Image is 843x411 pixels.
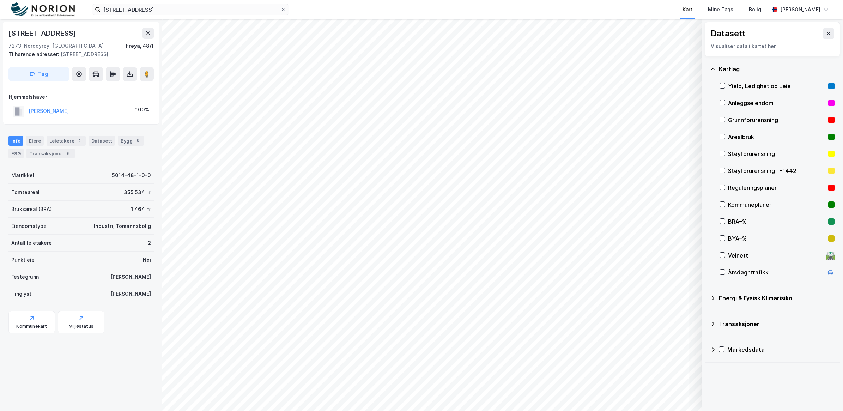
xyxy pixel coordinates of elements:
[143,256,151,264] div: Nei
[126,42,154,50] div: Frøya, 48/1
[728,251,823,260] div: Veinett
[728,183,825,192] div: Reguleringsplaner
[148,239,151,247] div: 2
[118,136,144,146] div: Bygg
[11,171,34,180] div: Matrikkel
[728,82,825,90] div: Yield, Ledighet og Leie
[711,42,834,50] div: Visualiser data i kartet her.
[683,5,692,14] div: Kart
[11,290,31,298] div: Tinglyst
[708,5,733,14] div: Mine Tags
[8,28,78,39] div: [STREET_ADDRESS]
[728,133,825,141] div: Arealbruk
[9,93,153,101] div: Hjemmelshaver
[749,5,761,14] div: Bolig
[11,239,52,247] div: Antall leietakere
[11,188,40,197] div: Tomteareal
[808,377,843,411] iframe: Chat Widget
[47,136,86,146] div: Leietakere
[110,290,151,298] div: [PERSON_NAME]
[69,324,93,329] div: Miljøstatus
[11,273,39,281] div: Festegrunn
[728,217,825,226] div: BRA–%
[26,149,75,158] div: Transaksjoner
[8,149,24,158] div: ESG
[728,167,825,175] div: Støyforurensning T-1442
[11,2,75,17] img: norion-logo.80e7a08dc31c2e691866.png
[719,65,835,73] div: Kartlag
[131,205,151,213] div: 1 464 ㎡
[728,99,825,107] div: Anleggseiendom
[728,116,825,124] div: Grunnforurensning
[728,268,823,277] div: Årsdøgntrafikk
[135,105,149,114] div: 100%
[711,28,746,39] div: Datasett
[8,136,23,146] div: Info
[101,4,280,15] input: Søk på adresse, matrikkel, gårdeiere, leietakere eller personer
[719,320,835,328] div: Transaksjoner
[728,150,825,158] div: Støyforurensning
[728,200,825,209] div: Kommuneplaner
[8,67,69,81] button: Tag
[124,188,151,197] div: 355 534 ㎡
[826,251,835,260] div: 🛣️
[16,324,47,329] div: Kommunekart
[8,50,148,59] div: [STREET_ADDRESS]
[11,205,52,213] div: Bruksareal (BRA)
[719,294,835,302] div: Energi & Fysisk Klimarisiko
[110,273,151,281] div: [PERSON_NAME]
[808,377,843,411] div: Kontrollprogram for chat
[728,234,825,243] div: BYA–%
[727,345,835,354] div: Markedsdata
[89,136,115,146] div: Datasett
[8,42,104,50] div: 7273, Norddyrøy, [GEOGRAPHIC_DATA]
[112,171,151,180] div: 5014-48-1-0-0
[76,137,83,144] div: 2
[134,137,141,144] div: 8
[65,150,72,157] div: 6
[94,222,151,230] div: Industri, Tomannsbolig
[8,51,61,57] span: Tilhørende adresser:
[11,256,35,264] div: Punktleie
[780,5,820,14] div: [PERSON_NAME]
[26,136,44,146] div: Eiere
[11,222,47,230] div: Eiendomstype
